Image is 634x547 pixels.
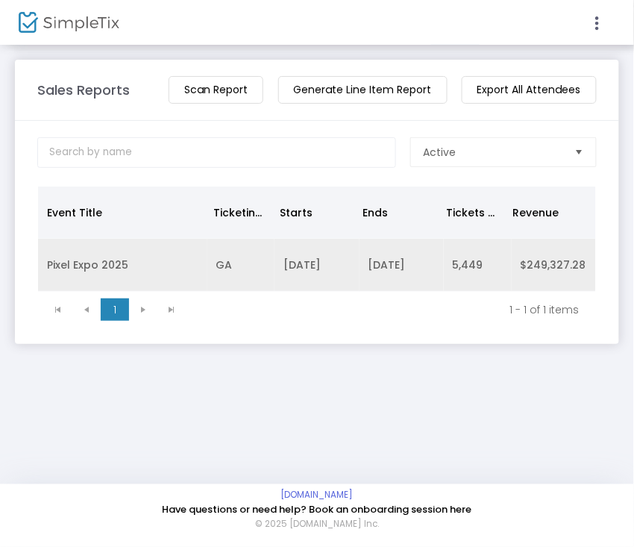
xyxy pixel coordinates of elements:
span: © 2025 [DOMAIN_NAME] Inc. [255,519,379,532]
a: Have questions or need help? Book an onboarding session here [163,503,472,517]
th: Event Title [38,187,204,239]
m-button: Export All Attendees [462,76,597,104]
button: Select [569,138,590,166]
span: Revenue [512,205,559,220]
span: Active [423,145,456,160]
th: Starts [271,187,354,239]
td: [DATE] [360,239,444,292]
td: [DATE] [274,239,359,292]
th: Ticketing Mode [204,187,271,239]
span: Page 1 [101,298,129,321]
kendo-pager-info: 1 - 1 of 1 items [196,302,580,317]
m-panel-title: Sales Reports [37,80,130,100]
div: Data table [38,187,596,292]
td: 5,449 [444,239,512,292]
th: Tickets Sold [437,187,503,239]
th: Ends [354,187,438,239]
td: $249,327.28 [512,239,596,292]
input: Search by name [37,137,396,168]
m-button: Scan Report [169,76,263,104]
td: GA [207,239,275,292]
m-button: Generate Line Item Report [278,76,448,104]
a: [DOMAIN_NAME] [281,490,354,501]
td: Pixel Expo 2025 [38,239,207,292]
